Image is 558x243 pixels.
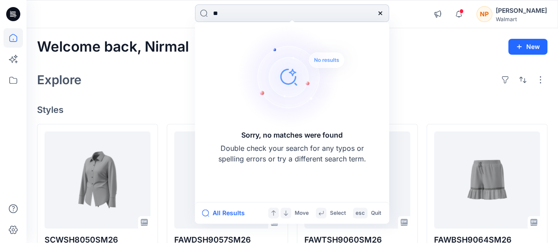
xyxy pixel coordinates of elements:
h2: Explore [37,73,82,87]
div: Walmart [496,16,547,22]
p: Move [295,209,309,218]
h2: Welcome back, Nirmal [37,39,189,55]
p: Select [330,209,346,218]
div: [PERSON_NAME] [496,5,547,16]
button: New [508,39,547,55]
button: All Results [202,208,251,218]
h5: Sorry, no matches were found [241,130,343,140]
img: Sorry, no matches were found [237,24,361,130]
div: NP [476,6,492,22]
a: SCWSH8050SM26 [45,131,150,228]
h4: Styles [37,105,547,115]
p: esc [356,209,365,218]
a: FAWBSH9064SM26 [434,131,540,228]
a: FAWDSH9057SM26 [174,131,280,228]
p: Double check your search for any typos or spelling errors or try a different search term. [217,143,367,164]
p: Quit [371,209,381,218]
